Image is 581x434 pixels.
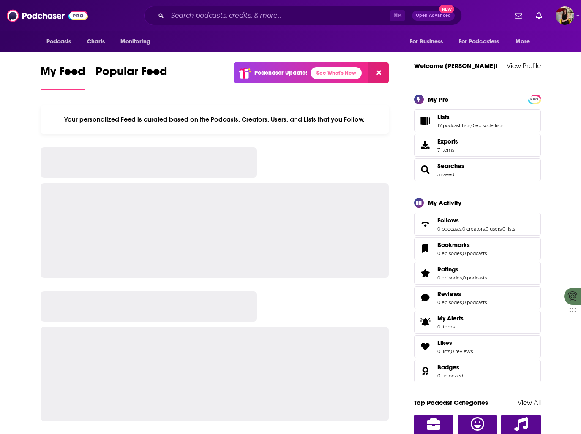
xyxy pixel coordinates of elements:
[414,311,541,334] a: My Alerts
[437,250,462,256] a: 0 episodes
[46,36,71,48] span: Podcasts
[414,399,488,407] a: Top Podcast Categories
[510,34,540,50] button: open menu
[417,341,434,353] a: Likes
[414,62,498,70] a: Welcome [PERSON_NAME]!
[254,69,307,76] p: Podchaser Update!
[437,266,487,273] a: Ratings
[41,34,82,50] button: open menu
[437,290,487,298] a: Reviews
[410,36,443,48] span: For Business
[556,6,574,25] span: Logged in as cassey
[115,34,161,50] button: open menu
[461,226,462,232] span: ,
[144,6,462,25] div: Search podcasts, credits, & more...
[518,399,541,407] a: View All
[417,115,434,127] a: Lists
[417,243,434,255] a: Bookmarks
[41,105,389,134] div: Your personalized Feed is curated based on the Podcasts, Creators, Users, and Lists that you Follow.
[437,339,473,347] a: Likes
[82,34,110,50] a: Charts
[529,95,540,102] a: PRO
[471,122,503,128] a: 0 episode lists
[462,226,485,232] a: 0 creators
[556,6,574,25] img: User Profile
[437,363,459,371] span: Badges
[437,315,464,322] span: My Alerts
[311,67,362,79] a: See What's New
[437,122,470,128] a: 17 podcast lists
[414,360,541,382] span: Badges
[437,266,458,273] span: Ratings
[414,109,541,132] span: Lists
[414,335,541,358] span: Likes
[417,316,434,328] span: My Alerts
[414,213,541,236] span: Follows
[41,64,85,84] span: My Feed
[437,290,461,298] span: Reviews
[417,365,434,377] a: Badges
[437,324,464,330] span: 0 items
[87,36,105,48] span: Charts
[437,138,458,145] span: Exports
[417,139,434,151] span: Exports
[462,299,463,305] span: ,
[414,134,541,157] a: Exports
[437,363,463,371] a: Badges
[507,62,541,70] a: View Profile
[463,275,487,281] a: 0 podcasts
[414,158,541,181] span: Searches
[437,226,461,232] a: 0 podcasts
[451,348,473,354] a: 0 reviews
[414,237,541,260] span: Bookmarks
[417,292,434,304] a: Reviews
[417,218,434,230] a: Follows
[437,275,462,281] a: 0 episodes
[95,64,167,84] span: Popular Feed
[463,299,487,305] a: 0 podcasts
[416,14,451,18] span: Open Advanced
[532,8,546,23] a: Show notifications dropdown
[437,241,470,249] span: Bookmarks
[437,373,463,379] a: 0 unlocked
[437,147,458,153] span: 7 items
[450,348,451,354] span: ,
[437,217,515,224] a: Follows
[437,348,450,354] a: 0 lists
[470,122,471,128] span: ,
[516,36,530,48] span: More
[437,113,450,121] span: Lists
[417,267,434,279] a: Ratings
[437,241,487,249] a: Bookmarks
[437,339,452,347] span: Likes
[529,96,540,103] span: PRO
[404,34,454,50] button: open menu
[95,64,167,90] a: Popular Feed
[511,8,526,23] a: Show notifications dropdown
[120,36,150,48] span: Monitoring
[463,250,487,256] a: 0 podcasts
[167,9,390,22] input: Search podcasts, credits, & more...
[453,34,512,50] button: open menu
[437,113,503,121] a: Lists
[459,36,499,48] span: For Podcasters
[41,64,85,90] a: My Feed
[462,250,463,256] span: ,
[502,226,515,232] a: 0 lists
[412,11,455,21] button: Open AdvancedNew
[390,10,405,21] span: ⌘ K
[417,164,434,176] a: Searches
[414,286,541,309] span: Reviews
[439,5,454,13] span: New
[7,8,88,24] img: Podchaser - Follow, Share and Rate Podcasts
[428,95,449,103] div: My Pro
[437,162,464,170] a: Searches
[428,199,461,207] div: My Activity
[437,299,462,305] a: 0 episodes
[437,171,454,177] a: 3 saved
